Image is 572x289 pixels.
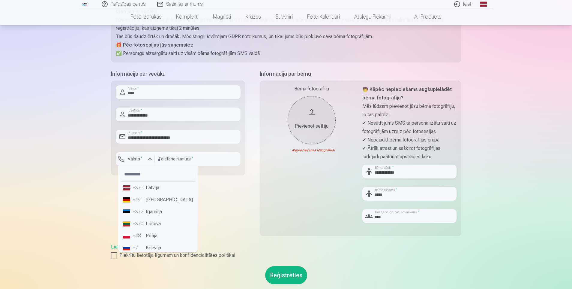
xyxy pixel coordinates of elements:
[169,8,206,25] a: Komplekti
[125,156,145,162] label: Valsts
[362,102,457,119] p: Mēs lūdzam pievienot jūsu bērna fotogrāfiju, jo tas palīdz:
[133,220,145,227] div: +370
[133,208,145,215] div: +372
[133,232,145,239] div: +48
[82,2,88,6] img: /fa1
[288,96,336,144] button: Pievienot selfiju
[116,49,457,58] p: ✅ Personīgu aizsargātu saiti uz visām bērna fotogrāfijām SMS veidā
[121,194,195,206] li: [GEOGRAPHIC_DATA]
[362,87,452,101] strong: 🧒 Kāpēc nepieciešams augšupielādēt bērna fotogrāfiju?
[116,32,457,41] p: Tas būs daudz ērtāk un drošāk. Mēs stingri ievērojam GDPR noteikumus, un tikai jums būs piekļuve ...
[111,243,461,259] div: ,
[121,218,195,230] li: Lietuva
[362,119,457,136] p: ✔ Nosūtīt jums SMS ar personalizētu saiti uz fotogrāfijām uzreiz pēc fotosesijas
[116,166,155,171] div: Lauks ir obligāts
[121,182,195,194] li: Latvija
[347,8,397,25] a: Atslēgu piekariņi
[300,8,347,25] a: Foto kalendāri
[133,184,145,191] div: +371
[123,8,169,25] a: Foto izdrukas
[265,266,307,284] button: Reģistrēties
[294,123,330,130] div: Pievienot selfiju
[362,136,457,144] p: ✔ Nepajaukt bērnu fotogrāfijas grupā
[133,196,145,203] div: +49
[121,230,195,242] li: Polija
[397,8,449,25] a: All products
[116,42,193,48] strong: 🎁 Pēc fotosesijas jūs saņemsiet:
[111,252,461,259] label: Piekrītu lietotāja līgumam un konfidencialitātes politikai
[121,242,195,254] li: Krievija
[238,8,268,25] a: Krūzes
[111,244,149,250] a: Lietošanas līgums
[260,70,461,78] h5: Informācija par bērnu
[121,206,195,218] li: Igaunija
[206,8,238,25] a: Magnēti
[111,70,245,78] h5: Informācija par vecāku
[116,152,155,166] button: Valsts*
[265,85,359,93] div: Bērna fotogrāfija
[265,148,359,153] div: Nepieciešama fotogrāfija!
[133,244,145,251] div: +7
[362,144,457,161] p: ✔ Ātrāk atrast un sašķirot fotogrāfijas, tādējādi paātrinot apstrādes laiku
[268,8,300,25] a: Suvenīri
